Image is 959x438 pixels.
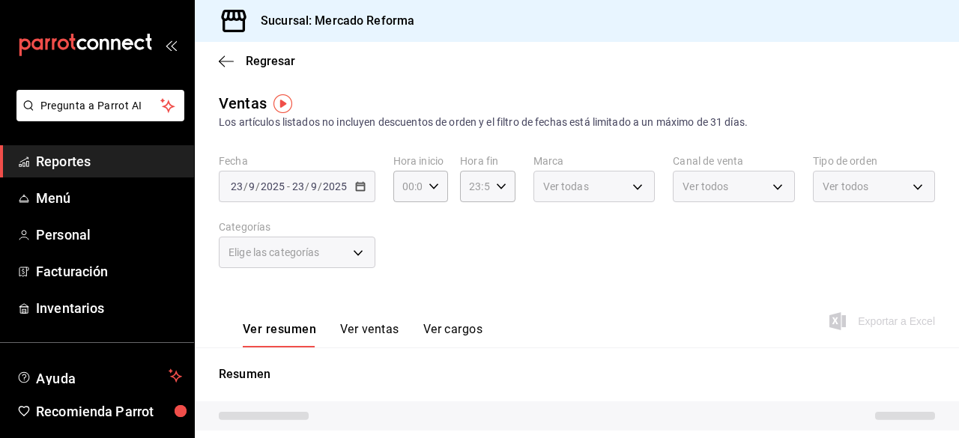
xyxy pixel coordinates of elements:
span: / [243,180,248,192]
span: Inventarios [36,298,182,318]
label: Categorías [219,222,375,232]
input: ---- [322,180,348,192]
a: Pregunta a Parrot AI [10,109,184,124]
div: Los artículos listados no incluyen descuentos de orden y el filtro de fechas está limitado a un m... [219,115,935,130]
h3: Sucursal: Mercado Reforma [249,12,414,30]
label: Fecha [219,156,375,166]
button: Regresar [219,54,295,68]
input: -- [248,180,255,192]
span: / [255,180,260,192]
img: Tooltip marker [273,94,292,113]
span: Ver todas [543,179,589,194]
label: Hora inicio [393,156,448,166]
span: Elige las categorías [229,245,320,260]
button: Ver ventas [340,322,399,347]
span: Ayuda [36,367,163,385]
span: Regresar [246,54,295,68]
span: - [287,180,290,192]
input: -- [291,180,305,192]
button: Ver resumen [243,322,316,347]
div: navigation tabs [243,322,482,347]
span: Menú [36,188,182,208]
button: open_drawer_menu [165,39,177,51]
span: / [305,180,309,192]
span: Ver todos [683,179,728,194]
input: ---- [260,180,285,192]
button: Ver cargos [423,322,483,347]
input: -- [230,180,243,192]
span: Reportes [36,151,182,171]
button: Pregunta a Parrot AI [16,90,184,121]
label: Marca [533,156,656,166]
label: Hora fin [460,156,515,166]
span: Personal [36,225,182,245]
label: Tipo de orden [813,156,935,166]
input: -- [310,180,318,192]
label: Canal de venta [673,156,795,166]
span: Pregunta a Parrot AI [40,98,161,114]
p: Resumen [219,365,935,383]
div: Ventas [219,92,267,115]
span: / [318,180,322,192]
span: Ver todos [823,179,868,194]
span: Recomienda Parrot [36,401,182,422]
span: Facturación [36,261,182,282]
